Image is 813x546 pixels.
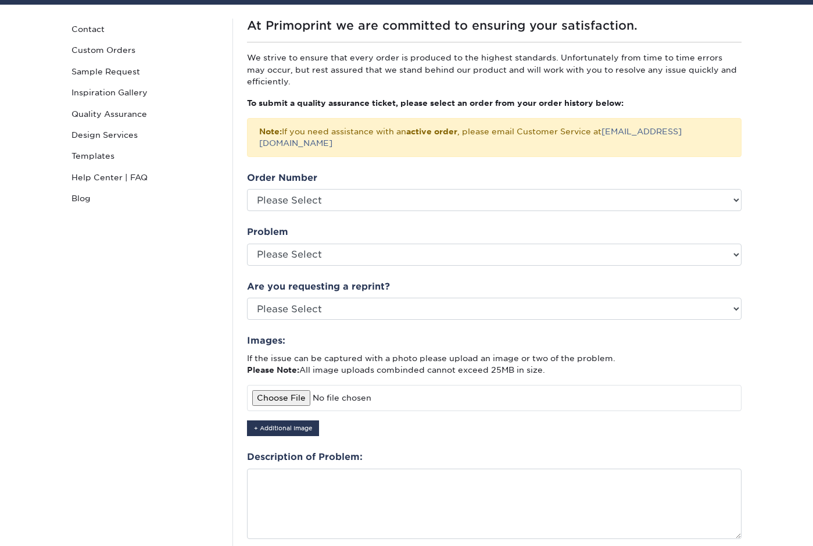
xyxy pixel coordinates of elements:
[247,451,363,462] strong: Description of Problem:
[67,145,224,166] a: Templates
[247,52,742,87] p: We strive to ensure that every order is produced to the highest standards. Unfortunately from tim...
[67,40,224,60] a: Custom Orders
[67,82,224,103] a: Inspiration Gallery
[247,172,317,183] strong: Order Number
[67,188,224,209] a: Blog
[67,124,224,145] a: Design Services
[247,352,742,376] p: If the issue can be captured with a photo please upload an image or two of the problem. All image...
[406,127,457,136] b: active order
[247,281,390,292] strong: Are you requesting a reprint?
[247,420,319,436] button: + Additional Image
[247,335,285,346] strong: Images:
[259,127,282,136] strong: Note:
[67,104,224,124] a: Quality Assurance
[247,365,299,374] strong: Please Note:
[247,19,742,33] h1: At Primoprint we are committed to ensuring your satisfaction.
[67,167,224,188] a: Help Center | FAQ
[247,98,624,108] strong: To submit a quality assurance ticket, please select an order from your order history below:
[67,61,224,82] a: Sample Request
[247,226,288,237] strong: Problem
[67,19,224,40] a: Contact
[247,118,742,157] div: If you need assistance with an , please email Customer Service at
